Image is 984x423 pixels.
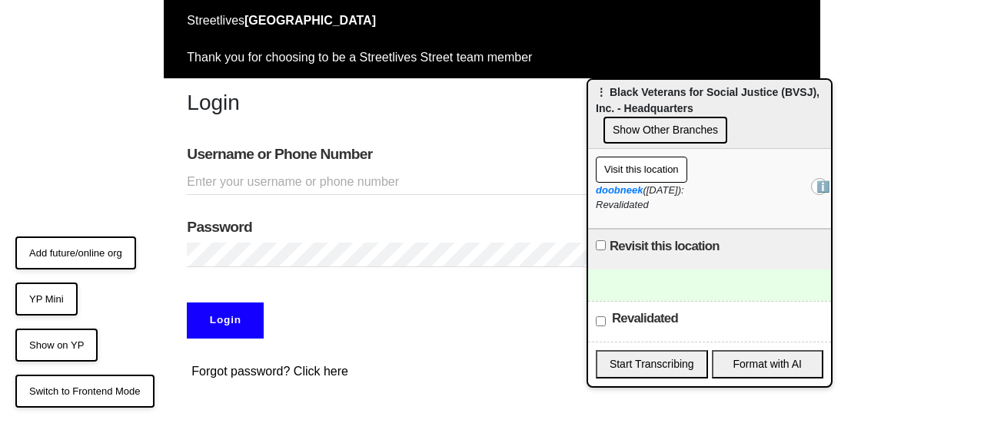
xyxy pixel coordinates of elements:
[15,283,78,316] button: YP Mini
[596,183,823,213] div: ([DATE]): Revalidated
[187,48,796,67] div: Thank you for choosing to be a Streetlives Street team member
[612,309,678,328] label: Revalidated
[811,178,828,195] button: ℹ️
[596,184,643,196] a: doobneek
[15,375,155,408] button: Switch to Frontend Mode
[596,350,708,378] button: Start Transcribing
[187,218,796,236] label: Password
[596,86,819,114] span: ⋮ Black Veterans for Social Justice (BVSJ), Inc. - Headquarters
[187,145,796,164] label: Username or Phone Number
[187,170,796,195] input: Enter your username or phone number
[596,157,687,183] button: Visit this location
[603,117,727,144] button: Show Other Branches
[15,329,98,362] button: Show on YP
[187,302,264,338] input: Login
[610,237,720,256] label: Revisit this location
[187,12,796,30] div: Streetlives
[712,350,824,378] button: Format with AI
[15,236,136,270] button: Add future/online org
[244,14,376,27] strong: [GEOGRAPHIC_DATA]
[187,362,353,382] button: Forgot password? Click here
[187,90,796,116] h3: Login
